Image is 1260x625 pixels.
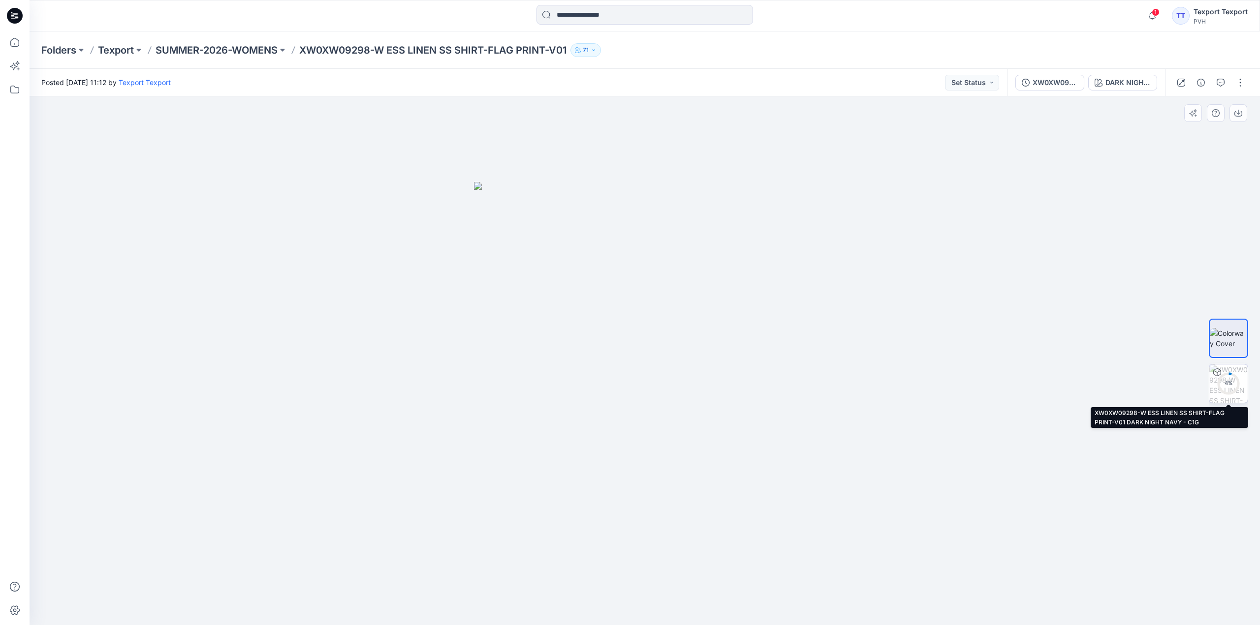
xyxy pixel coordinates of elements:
[1172,7,1190,25] div: TT
[1033,77,1078,88] div: XW0XW09298-W ESS LINEN SS SHIRT-FLAG PRINT-V01
[119,78,171,87] a: Texport Texport
[1209,364,1248,403] img: XW0XW09298-W ESS LINEN SS SHIRT-FLAG PRINT-V01 DARK NIGHT NAVY - C1G
[41,43,76,57] a: Folders
[1015,75,1084,90] button: XW0XW09298-W ESS LINEN SS SHIRT-FLAG PRINT-V01
[41,77,171,88] span: Posted [DATE] 11:12 by
[1088,75,1157,90] button: DARK NIGHT NAVY - C1G
[1152,8,1160,16] span: 1
[1210,328,1247,349] img: Colorway Cover
[570,43,601,57] button: 71
[156,43,278,57] a: SUMMER-2026-WOMENS
[1194,18,1248,25] div: PVH
[583,45,589,56] p: 71
[1193,75,1209,90] button: Details
[299,43,567,57] p: XW0XW09298-W ESS LINEN SS SHIRT-FLAG PRINT-V01
[1105,77,1151,88] div: DARK NIGHT NAVY - C1G
[98,43,134,57] a: Texport
[1194,6,1248,18] div: Texport Texport
[1217,379,1240,387] div: 4 %
[474,182,816,625] img: eyJhbGciOiJIUzI1NiIsImtpZCI6IjAiLCJzbHQiOiJzZXMiLCJ0eXAiOiJKV1QifQ.eyJkYXRhIjp7InR5cGUiOiJzdG9yYW...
